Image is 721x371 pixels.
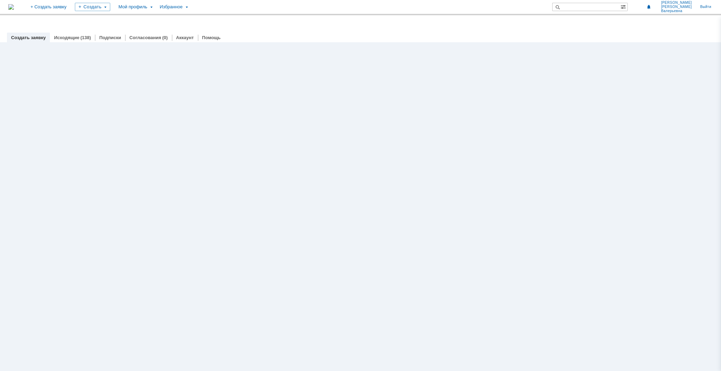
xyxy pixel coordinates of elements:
div: (0) [162,35,168,40]
a: Согласования [129,35,161,40]
a: Помощь [202,35,220,40]
span: Валерьевна [661,9,692,13]
div: Создать [75,3,110,11]
span: Расширенный поиск [620,3,627,10]
a: Перейти на домашнюю страницу [8,4,14,10]
a: Исходящие [54,35,79,40]
a: Подписки [99,35,121,40]
a: Аккаунт [176,35,194,40]
div: (138) [80,35,91,40]
span: [PERSON_NAME] [661,1,692,5]
img: logo [8,4,14,10]
span: [PERSON_NAME] [661,5,692,9]
a: Создать заявку [11,35,46,40]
